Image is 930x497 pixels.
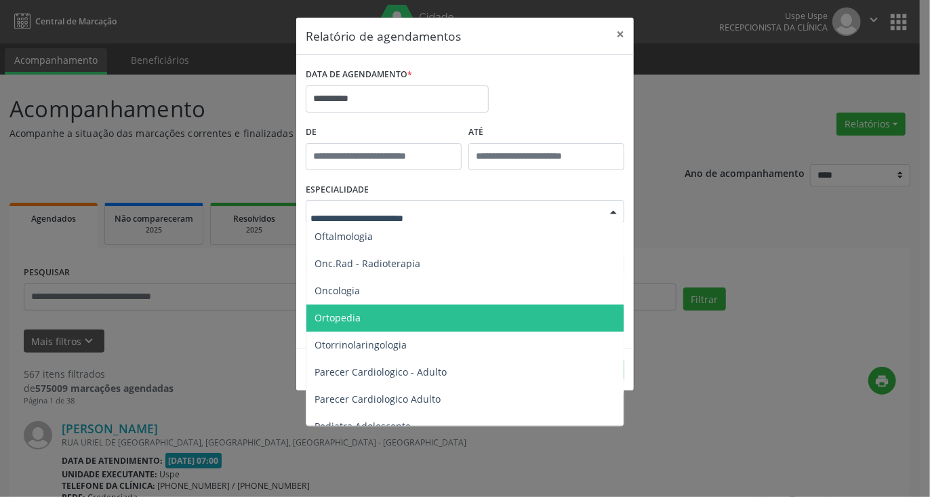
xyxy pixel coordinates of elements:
[315,230,373,243] span: Oftalmologia
[315,365,447,378] span: Parecer Cardiologico - Adulto
[468,122,624,143] label: ATÉ
[607,18,634,51] button: Close
[315,284,360,297] span: Oncologia
[315,393,441,405] span: Parecer Cardiologico Adulto
[306,64,412,85] label: DATA DE AGENDAMENTO
[315,338,407,351] span: Otorrinolaringologia
[315,420,411,433] span: Pediatra Adolescente
[306,122,462,143] label: De
[315,257,420,270] span: Onc.Rad - Radioterapia
[306,180,369,201] label: ESPECIALIDADE
[306,27,461,45] h5: Relatório de agendamentos
[315,311,361,324] span: Ortopedia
